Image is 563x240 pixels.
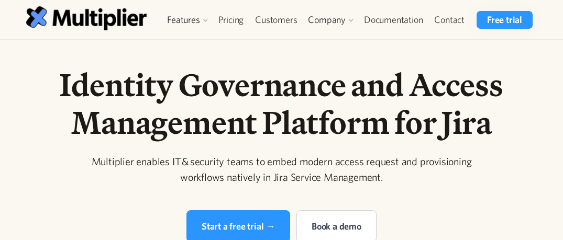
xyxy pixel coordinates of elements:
a: Pricing [213,11,250,29]
h1: Identity Governance and Access Management Platform for Jira [17,66,546,141]
div: Start a free trial → [202,219,275,233]
div: Book a demo [312,219,361,233]
a: Free trial [477,11,533,29]
a: Documentation [358,11,428,29]
div: Features [167,14,200,26]
div: Multiplier enables IT & security teams to embed modern access request and provisioning workflows ... [81,154,483,185]
a: Customers [249,11,303,29]
div: Company [308,14,346,26]
a: Contact [428,11,470,29]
